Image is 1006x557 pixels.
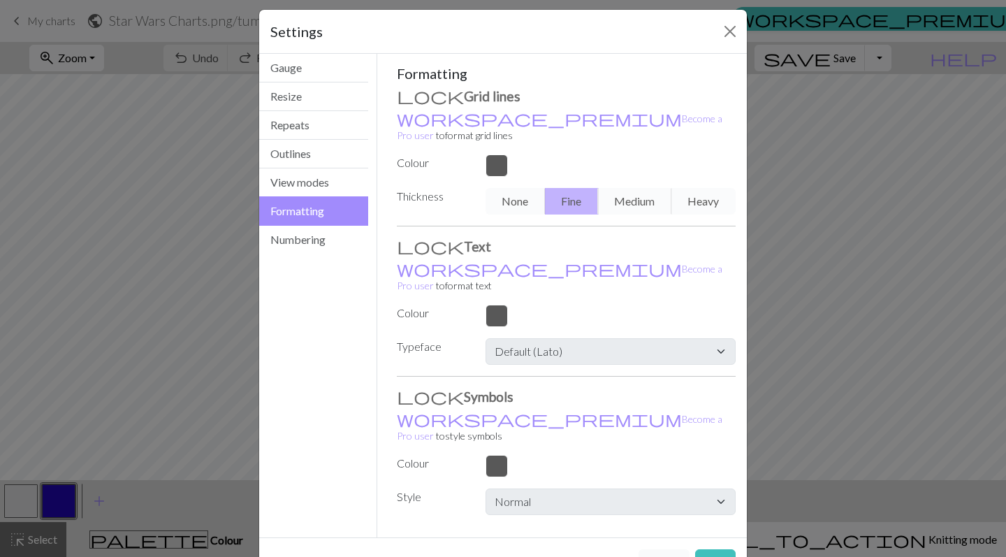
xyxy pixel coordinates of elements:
[719,20,741,43] button: Close
[388,338,477,359] label: Typeface
[259,140,368,168] button: Outlines
[397,413,722,442] a: Become a Pro user
[388,154,477,171] label: Colour
[397,259,682,278] span: workspace_premium
[259,196,368,226] button: Formatting
[397,87,736,104] h3: Grid lines
[397,238,736,254] h3: Text
[397,413,722,442] small: to style symbols
[397,65,736,82] h5: Formatting
[397,263,722,291] small: to format text
[397,113,722,141] a: Become a Pro user
[397,388,736,405] h3: Symbols
[259,82,368,111] button: Resize
[259,168,368,197] button: View modes
[388,455,477,472] label: Colour
[397,113,722,141] small: to format grid lines
[397,108,682,128] span: workspace_premium
[388,489,477,509] label: Style
[270,21,323,42] h5: Settings
[259,54,368,82] button: Gauge
[397,409,682,428] span: workspace_premium
[259,111,368,140] button: Repeats
[397,263,722,291] a: Become a Pro user
[259,226,368,254] button: Numbering
[388,305,477,321] label: Colour
[388,188,477,209] label: Thickness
